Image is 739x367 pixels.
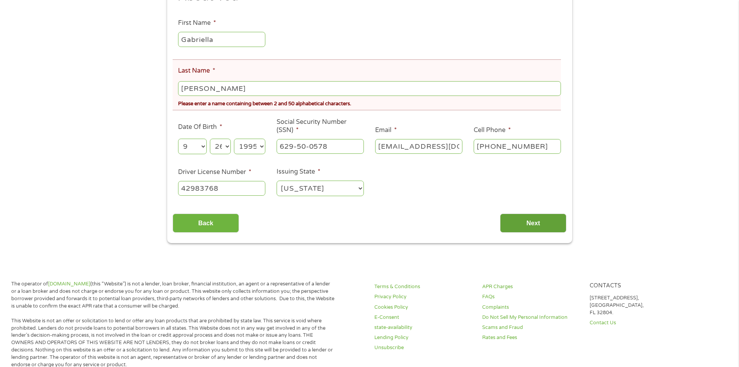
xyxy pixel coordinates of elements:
a: Do Not Sell My Personal Information [482,314,581,321]
h4: Contacts [590,282,688,290]
a: E-Consent [374,314,473,321]
input: (541) 754-3010 [474,139,561,154]
input: 078-05-1120 [277,139,364,154]
label: Cell Phone [474,126,511,134]
p: The operator of (this “Website”) is not a lender, loan broker, financial institution, an agent or... [11,280,335,310]
a: Scams and Fraud [482,324,581,331]
a: state-availability [374,324,473,331]
label: Issuing State [277,168,320,176]
input: john@gmail.com [375,139,462,154]
input: Next [500,214,566,233]
label: Email [375,126,397,134]
label: Date Of Birth [178,123,222,131]
a: Privacy Policy [374,293,473,301]
a: Complaints [482,304,581,311]
label: Last Name [178,67,215,75]
div: Please enter a name containing between 2 and 50 alphabetical characters. [178,97,561,108]
label: First Name [178,19,216,27]
a: FAQs [482,293,581,301]
input: Smith [178,81,561,96]
input: Back [173,214,239,233]
a: Unsubscribe [374,344,473,351]
a: Contact Us [590,319,688,327]
a: Lending Policy [374,334,473,341]
a: Rates and Fees [482,334,581,341]
a: [DOMAIN_NAME] [48,281,90,287]
p: [STREET_ADDRESS], [GEOGRAPHIC_DATA], FL 32804. [590,294,688,317]
a: Cookies Policy [374,304,473,311]
label: Social Security Number (SSN) [277,118,364,134]
input: John [178,32,265,47]
a: Terms & Conditions [374,283,473,290]
label: Driver License Number [178,168,251,176]
a: APR Charges [482,283,581,290]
